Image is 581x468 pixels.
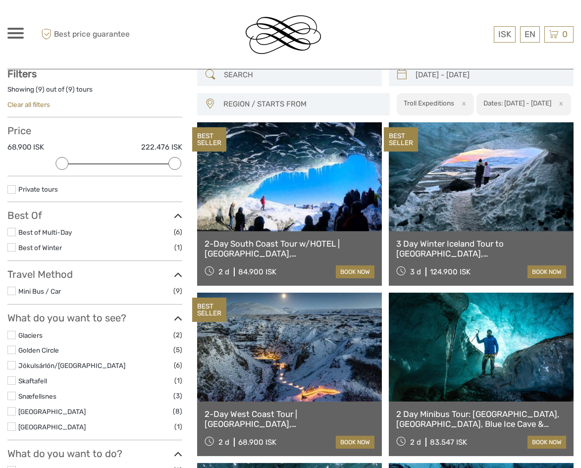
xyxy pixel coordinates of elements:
span: (6) [174,226,182,238]
h3: Travel Method [7,268,182,280]
h2: Dates: [DATE] - [DATE] [483,99,551,107]
span: (1) [174,242,182,253]
a: 3 Day Winter Iceland Tour to [GEOGRAPHIC_DATA], [GEOGRAPHIC_DATA], [GEOGRAPHIC_DATA] and [GEOGRAP... [396,239,566,259]
a: book now [528,265,566,278]
span: (1) [174,421,182,432]
div: 124.900 ISK [430,267,471,276]
strong: Filters [7,68,37,80]
input: SEARCH [220,66,377,84]
a: Golden Circle [18,346,59,354]
h3: What do you want to do? [7,448,182,460]
span: ISK [498,29,511,39]
span: (3) [173,390,182,402]
a: Skaftafell [18,377,47,385]
span: (2) [173,329,182,341]
div: Showing ( ) out of ( ) tours [7,85,182,100]
button: x [553,98,566,108]
div: BEST SELLER [384,127,418,152]
div: BEST SELLER [192,298,226,322]
a: 2-Day West Coast Tour | [GEOGRAPHIC_DATA], [GEOGRAPHIC_DATA] w/Canyon Baths [205,409,374,429]
button: x [456,98,469,108]
a: Snæfellsnes [18,392,56,400]
span: 3 d [410,267,421,276]
a: [GEOGRAPHIC_DATA] [18,423,86,431]
span: (8) [173,406,182,417]
div: BEST SELLER [192,127,226,152]
a: book now [528,436,566,449]
div: 83.547 ISK [430,438,467,447]
a: 2 Day Minibus Tour: [GEOGRAPHIC_DATA], [GEOGRAPHIC_DATA], Blue Ice Cave & Northern Lights [396,409,566,429]
button: Open LiveChat chat widget [114,15,126,27]
p: We're away right now. Please check back later! [14,17,112,25]
span: (6) [174,360,182,371]
h2: Troll Expeditions [404,99,454,107]
a: Glaciers [18,331,43,339]
h3: What do you want to see? [7,312,182,324]
span: 2 d [218,438,229,447]
h3: Price [7,125,182,137]
img: Reykjavik Residence [246,15,321,54]
a: Clear all filters [7,101,50,108]
span: (9) [173,285,182,297]
a: 2-Day South Coast Tour w/HOTEL | [GEOGRAPHIC_DATA], [GEOGRAPHIC_DATA], [GEOGRAPHIC_DATA] & Waterf... [205,239,374,259]
span: (5) [173,344,182,356]
button: REGION / STARTS FROM [219,96,385,112]
span: Best price guarantee [39,26,149,43]
span: 0 [561,29,569,39]
a: Private tours [18,185,58,193]
span: 2 d [410,438,421,447]
a: Best of Winter [18,244,62,252]
a: Mini Bus / Car [18,287,61,295]
span: (1) [174,375,182,386]
a: book now [336,265,374,278]
a: Best of Multi-Day [18,228,72,236]
h3: Best Of [7,209,182,221]
label: 68.900 ISK [7,142,44,153]
a: [GEOGRAPHIC_DATA] [18,408,86,416]
span: 2 d [218,267,229,276]
label: 9 [68,85,72,94]
div: 68.900 ISK [238,438,276,447]
label: 222.476 ISK [141,142,182,153]
div: 84.900 ISK [238,267,276,276]
input: SELECT DATES [412,66,569,84]
a: book now [336,436,374,449]
label: 9 [38,85,42,94]
div: EN [520,26,540,43]
a: Jökulsárlón/[GEOGRAPHIC_DATA] [18,362,125,369]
